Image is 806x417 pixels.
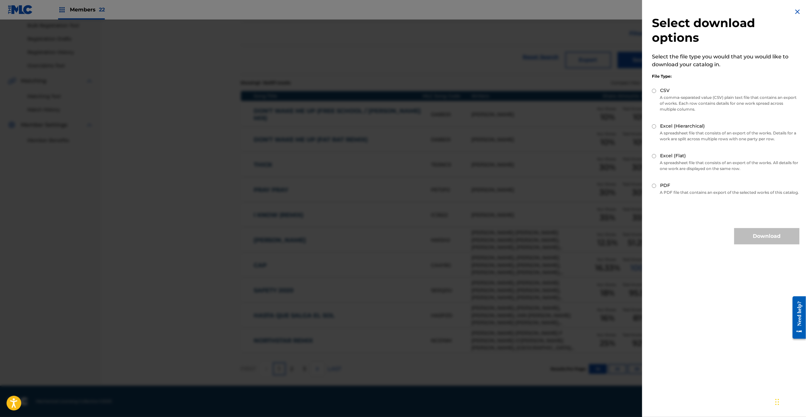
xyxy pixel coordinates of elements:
label: CSV [660,87,670,94]
label: Excel (Flat) [660,152,686,159]
div: File Type: [652,73,799,79]
div: Drag [775,392,779,412]
p: A spreadsheet file that consists of an export of the works. Details for a work are split across m... [652,130,799,142]
span: 22 [99,7,105,13]
h2: Select download options [652,16,799,45]
p: A spreadsheet file that consists of an export of the works. All details for one work are displaye... [652,160,799,172]
label: Excel (Hierarchical) [660,123,705,130]
p: A PDF file that contains an export of the selected works of this catalog. [652,190,799,195]
p: Select the file type you would that you would like to download your catalog in. [652,53,799,69]
img: Top Rightsholders [58,6,66,14]
img: MLC Logo [8,5,33,14]
iframe: Chat Widget [773,386,806,417]
p: A comma-separated value (CSV) plain text file that contains an export of works. Each row contains... [652,95,799,112]
span: Members [70,6,105,13]
label: PDF [660,182,670,189]
iframe: Resource Center [788,291,806,344]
